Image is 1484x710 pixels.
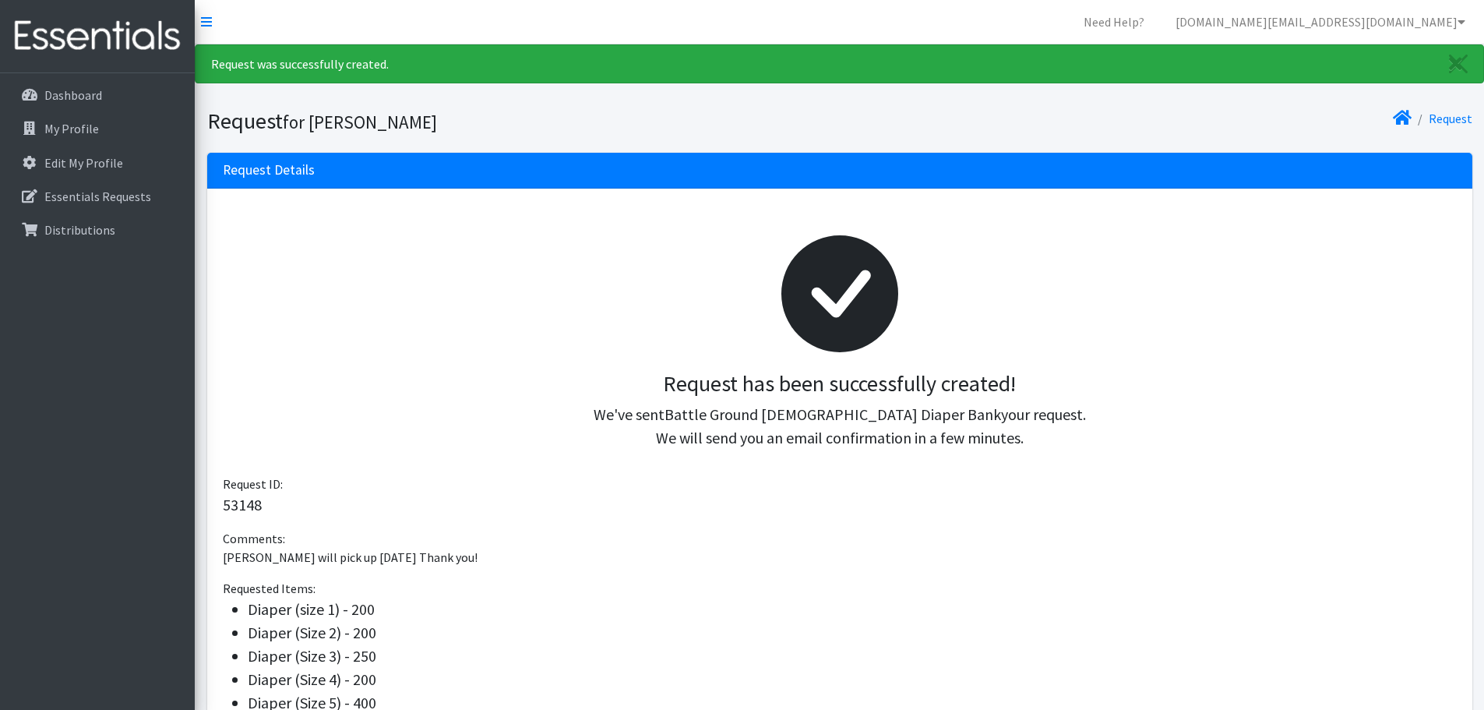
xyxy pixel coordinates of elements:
[6,181,189,212] a: Essentials Requests
[1429,111,1472,126] a: Request
[223,162,315,178] h3: Request Details
[6,10,189,62] img: HumanEssentials
[1071,6,1157,37] a: Need Help?
[44,222,115,238] p: Distributions
[6,113,189,144] a: My Profile
[1433,45,1483,83] a: Close
[6,79,189,111] a: Dashboard
[223,493,1457,517] p: 53148
[44,87,102,103] p: Dashboard
[664,404,1001,424] span: Battle Ground [DEMOGRAPHIC_DATA] Diaper Bank
[223,581,315,596] span: Requested Items:
[235,403,1444,450] p: We've sent your request. We will send you an email confirmation in a few minutes.
[195,44,1484,83] div: Request was successfully created.
[248,598,1457,621] li: Diaper (size 1) - 200
[44,121,99,136] p: My Profile
[207,108,834,135] h1: Request
[6,214,189,245] a: Distributions
[248,668,1457,691] li: Diaper (Size 4) - 200
[223,476,283,492] span: Request ID:
[235,371,1444,397] h3: Request has been successfully created!
[223,548,1457,567] p: [PERSON_NAME] will pick up [DATE] Thank you!
[248,645,1457,668] li: Diaper (Size 3) - 250
[1163,6,1478,37] a: [DOMAIN_NAME][EMAIL_ADDRESS][DOMAIN_NAME]
[44,155,123,171] p: Edit My Profile
[44,189,151,204] p: Essentials Requests
[283,111,437,133] small: for [PERSON_NAME]
[248,621,1457,645] li: Diaper (Size 2) - 200
[6,147,189,178] a: Edit My Profile
[223,531,285,546] span: Comments:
